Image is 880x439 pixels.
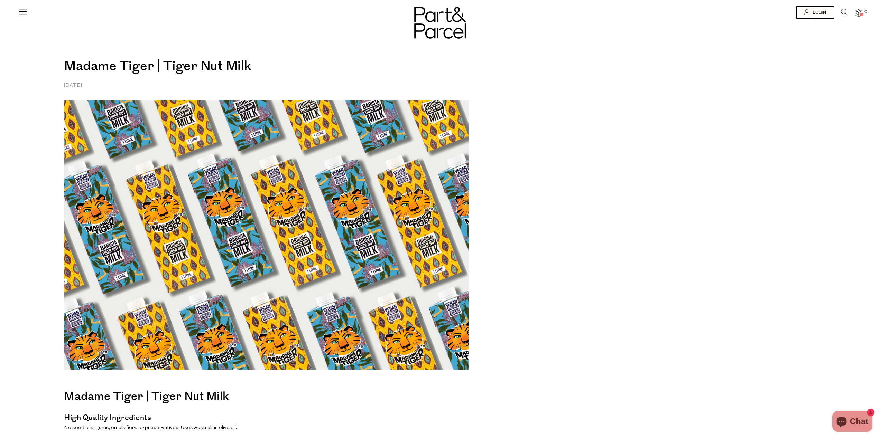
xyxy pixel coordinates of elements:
p: No seed oils, gums, emulsifiers or preservatives. Uses Australian olive oil. [64,424,469,432]
time: [DATE] [64,83,82,88]
a: 0 [855,9,862,17]
img: Madame Tiger | Tiger Nut Milk [64,100,469,370]
a: Login [796,6,834,19]
h2: Madame Tiger | Tiger Nut Milk [64,387,469,406]
span: Login [811,10,826,16]
span: 0 [863,9,869,15]
inbox-online-store-chat: Shopify online store chat [830,411,874,433]
h1: Madame Tiger | Tiger Nut Milk [64,36,469,81]
img: Part&Parcel [414,7,466,39]
h4: High Quality Ingredients [64,413,469,422]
